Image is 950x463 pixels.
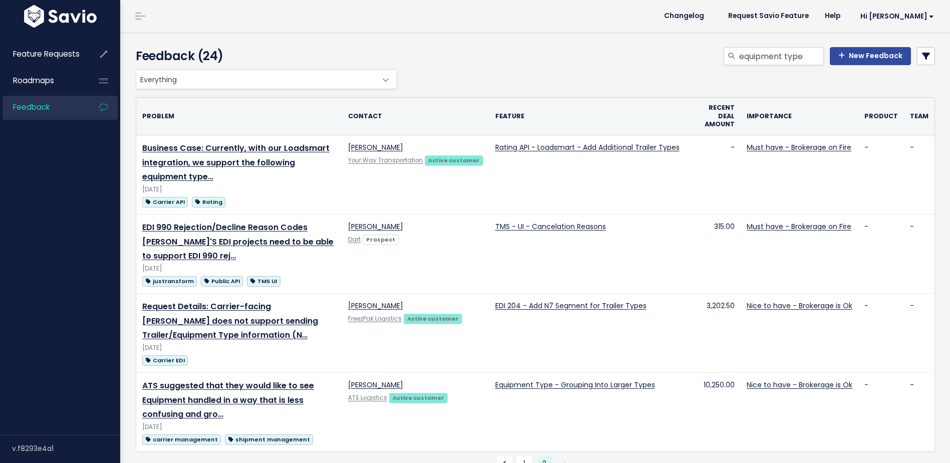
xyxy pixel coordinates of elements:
[342,98,489,135] th: Contact
[686,135,741,214] td: -
[348,221,403,232] a: [PERSON_NAME]
[142,264,336,274] div: [DATE]
[136,69,397,89] span: Everything
[348,156,423,164] a: Your Way Transportation
[366,236,395,244] strong: Prospect
[904,98,934,135] th: Team
[13,102,50,112] span: Feedback
[348,315,402,323] a: FreezPak Logistics
[225,433,313,445] a: shipment management
[13,49,80,59] span: Feature Requests
[489,98,686,135] th: Feature
[858,98,904,135] th: Product
[495,380,655,390] a: Equipment Type - Grouping Into Larger Types
[686,372,741,451] td: 10,250.00
[201,275,243,287] a: Public API
[858,293,904,372] td: -
[720,9,817,24] a: Request Savio Feature
[904,372,934,451] td: -
[348,301,403,311] a: [PERSON_NAME]
[3,96,83,119] a: Feedback
[747,301,852,311] a: Nice to have - Brokerage is Ok
[22,5,99,28] img: logo-white.9d6f32f41409.svg
[686,98,741,135] th: Recent deal amount
[495,301,647,311] a: EDI 204 - Add N7 Segment for Trailer Types
[664,13,704,20] span: Changelog
[247,276,280,287] span: TMS UI
[425,155,483,165] a: Active customer
[142,276,197,287] span: justransform
[363,234,398,244] a: Prospect
[3,43,83,66] a: Feature Requests
[225,434,313,445] span: shipment management
[142,434,221,445] span: carrier management
[13,75,54,86] span: Roadmaps
[407,315,459,323] strong: Active customer
[142,343,336,353] div: [DATE]
[348,394,387,402] a: ATS Logistics
[142,354,188,366] a: Carrier EDI
[858,214,904,293] td: -
[747,380,852,390] a: Nice to have - Brokerage is Ok
[389,392,447,402] a: Active customer
[830,47,911,65] a: New Feedback
[192,195,225,208] a: Rating
[747,142,851,152] a: Must have - Brokerage on Fire
[741,98,858,135] th: Importance
[12,435,120,461] div: v.f8293e4a1
[858,372,904,451] td: -
[747,221,851,232] a: Must have - Brokerage on Fire
[192,197,225,207] span: Rating
[136,70,377,89] span: Everything
[738,47,824,65] input: Search feedback...
[142,355,188,366] span: Carrier EDI
[393,394,444,402] strong: Active customer
[348,380,403,390] a: [PERSON_NAME]
[247,275,280,287] a: TMS UI
[348,142,403,152] a: [PERSON_NAME]
[495,142,680,152] a: Rating API - Loadsmart - Add Additional Trailer Types
[686,214,741,293] td: 315.00
[904,293,934,372] td: -
[142,221,334,262] a: EDI 990 Rejection/Decline Reason Codes [PERSON_NAME]'S EDI projects need to be able to support ED...
[142,184,336,195] div: [DATE]
[404,313,462,323] a: Active customer
[142,301,318,341] a: Request Details: Carrier-facing [PERSON_NAME] does not support sending Trailer/Equipment Type inf...
[142,142,330,183] a: Business Case: Currently, with our Loadsmart integration, we support the following equipment type…
[817,9,848,24] a: Help
[348,236,361,244] a: Dart
[858,135,904,214] td: -
[142,433,221,445] a: carrier management
[136,47,392,65] h4: Feedback (24)
[860,13,934,20] span: Hi [PERSON_NAME]
[142,380,314,420] a: ATS suggested that they would like to see Equipment handled in a way that is less confusing and gro…
[136,98,342,135] th: Problem
[142,195,188,208] a: Carrier API
[904,214,934,293] td: -
[142,197,188,207] span: Carrier API
[142,422,336,432] div: [DATE]
[686,293,741,372] td: 3,202.50
[3,69,83,92] a: Roadmaps
[495,221,606,232] a: TMS - UI - Cancelation Reasons
[904,135,934,214] td: -
[201,276,243,287] span: Public API
[142,275,197,287] a: justransform
[428,156,480,164] strong: Active customer
[848,9,942,24] a: Hi [PERSON_NAME]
